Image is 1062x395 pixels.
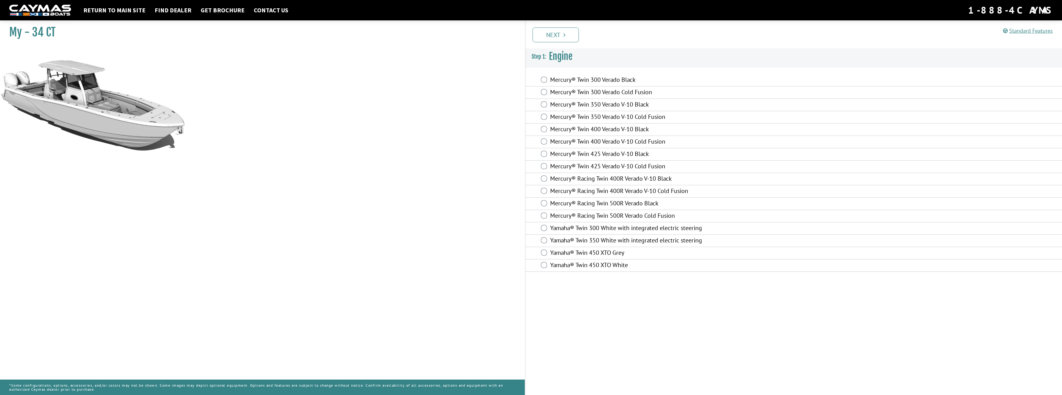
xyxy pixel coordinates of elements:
ul: Pagination [531,27,1062,42]
a: Get Brochure [198,6,248,14]
label: Mercury® Twin 400 Verado V-10 Cold Fusion [550,138,857,147]
label: Mercury® Racing Twin 500R Verado Cold Fusion [550,212,857,221]
div: 1-888-4CAYMAS [968,3,1053,17]
label: Yamaha® Twin 450 XTO Grey [550,249,857,258]
label: Mercury® Twin 300 Verado Cold Fusion [550,88,857,97]
label: Mercury® Racing Twin 500R Verado Black [550,200,857,208]
h3: Engine [525,45,1062,68]
label: Mercury® Twin 350 Verado V-10 Black [550,101,857,110]
label: Mercury® Twin 425 Verado V-10 Cold Fusion [550,162,857,171]
label: Yamaha® Twin 450 XTO White [550,261,857,270]
label: Mercury® Racing Twin 400R Verado V-10 Black [550,175,857,184]
label: Mercury® Twin 400 Verado V-10 Black [550,125,857,134]
label: Mercury® Twin 425 Verado V-10 Black [550,150,857,159]
label: Mercury® Racing Twin 400R Verado V-10 Cold Fusion [550,187,857,196]
label: Mercury® Twin 350 Verado V-10 Cold Fusion [550,113,857,122]
p: *Some configurations, options, accessories, and/or colors may not be shown. Some images may depic... [9,380,516,394]
a: Standard Features [1003,27,1053,34]
label: Mercury® Twin 300 Verado Black [550,76,857,85]
a: Find Dealer [152,6,194,14]
a: Contact Us [251,6,291,14]
a: Return to main site [80,6,148,14]
img: white-logo-c9c8dbefe5ff5ceceb0f0178aa75bf4bb51f6bca0971e226c86eb53dfe498488.png [9,5,71,16]
h1: My - 34 CT [9,25,509,39]
label: Yamaha® Twin 350 White with integrated electric steering [550,237,857,246]
label: Yamaha® Twin 300 White with integrated electric steering [550,224,857,233]
a: Next [533,27,579,42]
